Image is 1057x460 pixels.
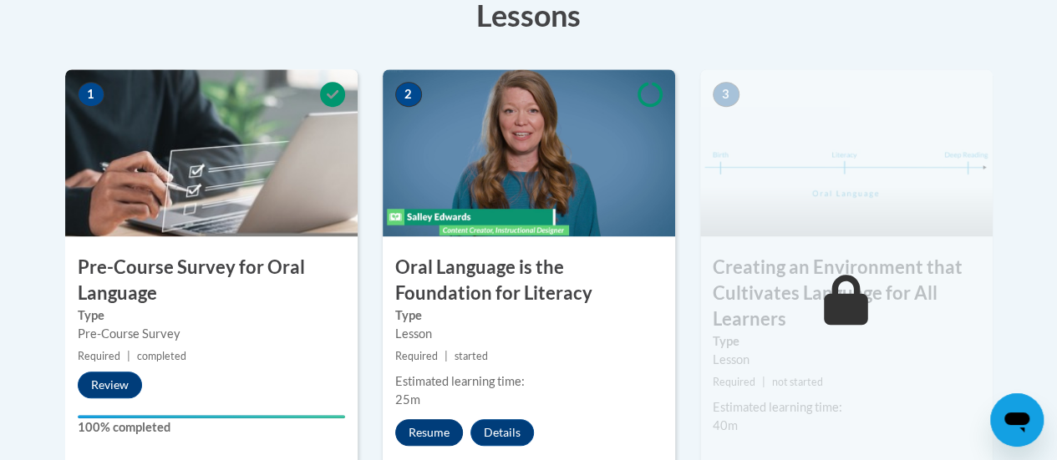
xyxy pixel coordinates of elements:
[713,376,755,388] span: Required
[65,69,358,236] img: Course Image
[78,372,142,398] button: Review
[395,306,663,325] label: Type
[395,392,420,407] span: 25m
[78,415,345,418] div: Your progress
[78,350,120,362] span: Required
[65,255,358,306] h3: Pre-Course Survey for Oral Language
[445,350,448,362] span: |
[395,372,663,391] div: Estimated learning time:
[470,419,534,446] button: Details
[455,350,488,362] span: started
[713,332,980,351] label: Type
[127,350,130,362] span: |
[78,418,345,437] label: 100% completed
[395,325,663,343] div: Lesson
[383,69,675,236] img: Course Image
[713,398,980,417] div: Estimated learning time:
[395,419,463,446] button: Resume
[78,82,104,107] span: 1
[762,376,765,388] span: |
[772,376,823,388] span: not started
[137,350,186,362] span: completed
[713,82,739,107] span: 3
[713,418,738,432] span: 40m
[395,350,438,362] span: Required
[990,393,1044,447] iframe: Button to launch messaging window
[700,69,993,236] img: Course Image
[700,255,993,331] h3: Creating an Environment that Cultivates Language for All Learners
[78,325,345,343] div: Pre-Course Survey
[395,82,422,107] span: 2
[713,351,980,369] div: Lesson
[383,255,675,306] h3: Oral Language is the Foundation for Literacy
[78,306,345,325] label: Type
